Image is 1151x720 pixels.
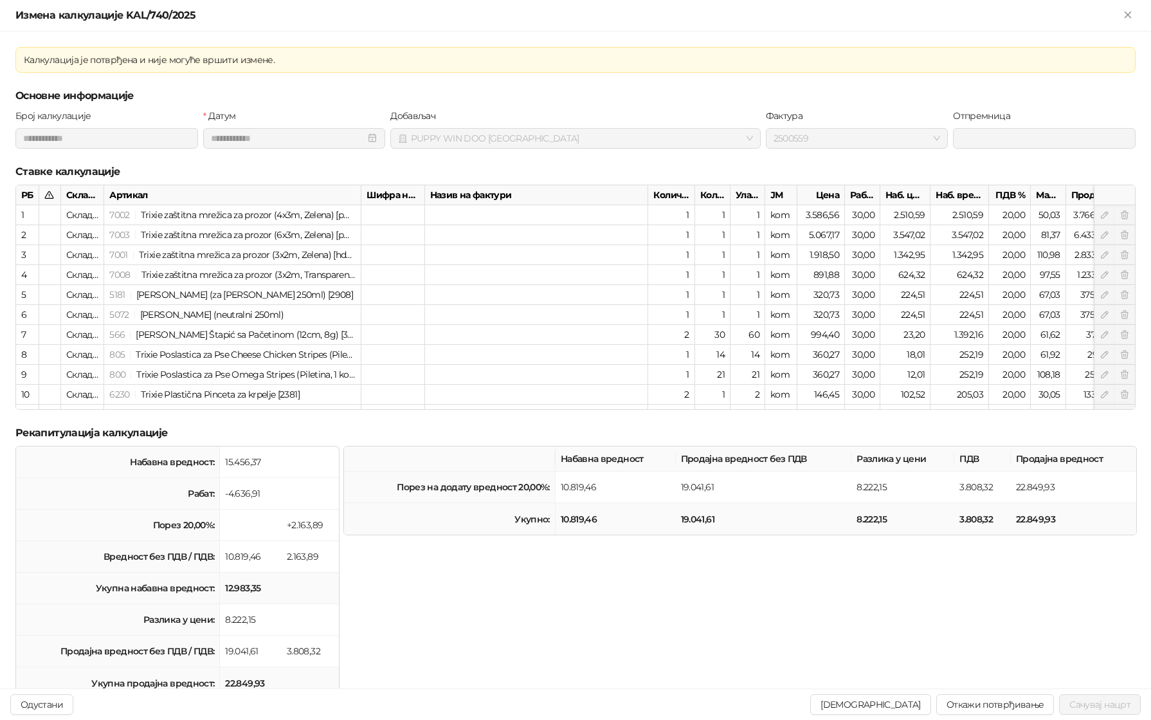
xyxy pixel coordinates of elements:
div: 2 [730,385,765,405]
td: Порез на додату вредност 20,00%: [344,472,555,503]
div: 20,00 [989,345,1031,365]
div: Калкулација је потврђена и није могуће вршити измене. [24,53,1127,67]
div: 81,37 [1031,225,1066,245]
td: 3.808,32 [954,472,1011,503]
div: 4 [21,268,33,282]
div: 67,03 [1031,285,1066,305]
div: 30,00 [845,285,880,305]
div: ПДВ % [989,185,1031,205]
div: 30,00 [845,225,880,245]
div: 30,00 [845,365,880,385]
label: Датум [203,109,244,123]
td: Укупна набавна вредност: [16,573,220,604]
div: Рабат % [845,185,880,205]
div: 18,01 [880,345,930,365]
td: Порез 20,00%: [16,510,220,541]
div: 60 [730,325,765,345]
td: 3.808,32 [954,503,1011,535]
div: 30,00 [845,305,880,325]
div: kom [765,265,797,285]
div: 146,45 [797,385,845,405]
div: 1 [730,305,765,325]
div: 9 [21,367,33,382]
div: 2 [648,385,694,405]
div: 20,00 [989,285,1031,305]
div: 1 [648,345,694,365]
div: 30,00 [845,385,880,405]
div: Складиште [61,365,104,385]
div: Складиште [61,225,104,245]
div: 30,05 [1031,385,1066,405]
td: 10.819,46 [556,503,676,535]
div: 1 [730,285,765,305]
div: Складиште [61,345,104,365]
div: Складиште [61,205,104,225]
div: 11 [21,407,33,421]
div: 1.918,50 [797,245,845,265]
div: 224,51 [880,285,930,305]
div: 1.342,95 [930,245,989,265]
div: 37,50 [1066,325,1113,345]
th: Разлика у цени [851,447,954,472]
span: 6234 [109,409,129,420]
td: 19.041,61 [676,472,852,503]
div: 1.392,16 [930,325,989,345]
div: 30,00 [845,265,880,285]
div: Количина [648,185,694,205]
td: 8.222,15 [851,472,954,503]
span: 805 [109,349,125,360]
div: 21 [730,365,765,385]
td: +2.163,89 [282,510,339,541]
td: Разлика у цени: [16,604,220,636]
div: ЈМ [765,185,797,205]
div: 205,03 [930,385,989,405]
th: Продајна вредност [1011,447,1136,472]
span: 566 | Trixie Kožni Štapić sa Pačetinom (12cm, 8g) [31395] [109,329,367,340]
div: 320,73 [797,285,845,305]
span: 7003 | Trixie zaštitna mrežica za prozor (6x3m, Zelena) [pw44294] [109,229,379,241]
div: 1.342,95 [880,245,930,265]
button: Одустани [10,694,73,715]
h5: Ставке калкулације [15,164,1136,180]
label: Добављач [390,109,443,123]
div: 1 [695,225,730,245]
span: 6234 | Trixie Pinceta za krpelje sa federom [2386] [109,409,311,420]
div: 1 [695,305,730,325]
div: 30,00 [845,205,880,225]
div: kom [765,305,797,325]
div: Складиште [61,405,104,425]
div: 10 [21,387,33,402]
div: 30,00 [845,325,880,345]
div: 1 [695,405,730,425]
div: Наб. вредност [930,185,989,205]
span: 5181 | Trixie šampon (za mačke 250ml) [2908] [109,289,353,300]
div: 20,00 [989,305,1031,325]
div: kom [765,385,797,405]
div: 1 [648,225,694,245]
div: 12,01 [880,365,930,385]
div: Складиште [61,385,104,405]
div: 30,00 [845,345,880,365]
div: kom [765,365,797,385]
span: 6230 | Trixie Plastična Pinceta za krpelje [2381] [109,389,300,400]
div: 891,88 [797,265,845,285]
div: Улазна кол. [730,185,765,205]
td: Набавна вредност: [16,447,220,478]
div: 287,49 [1066,405,1113,425]
div: 1.233,33 [1066,265,1113,285]
div: 375,00 [1066,305,1113,325]
div: kom [765,325,797,345]
div: 5.067,17 [797,225,845,245]
span: 7002 | Trixie zaštitna mrežica za prozor (4x3m, Zelena) [pw44293] [109,209,378,221]
div: Складиште [61,305,104,325]
div: kom [765,245,797,265]
span: 7001 [109,249,127,261]
div: kom [765,345,797,365]
td: Рабат: [16,478,220,510]
div: 108,18 [1031,365,1066,385]
div: Складиште [61,325,104,345]
div: 67,03 [1031,305,1066,325]
td: 19.041,61 [220,636,282,667]
div: 1 [730,245,765,265]
div: 174,28 [797,405,845,425]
